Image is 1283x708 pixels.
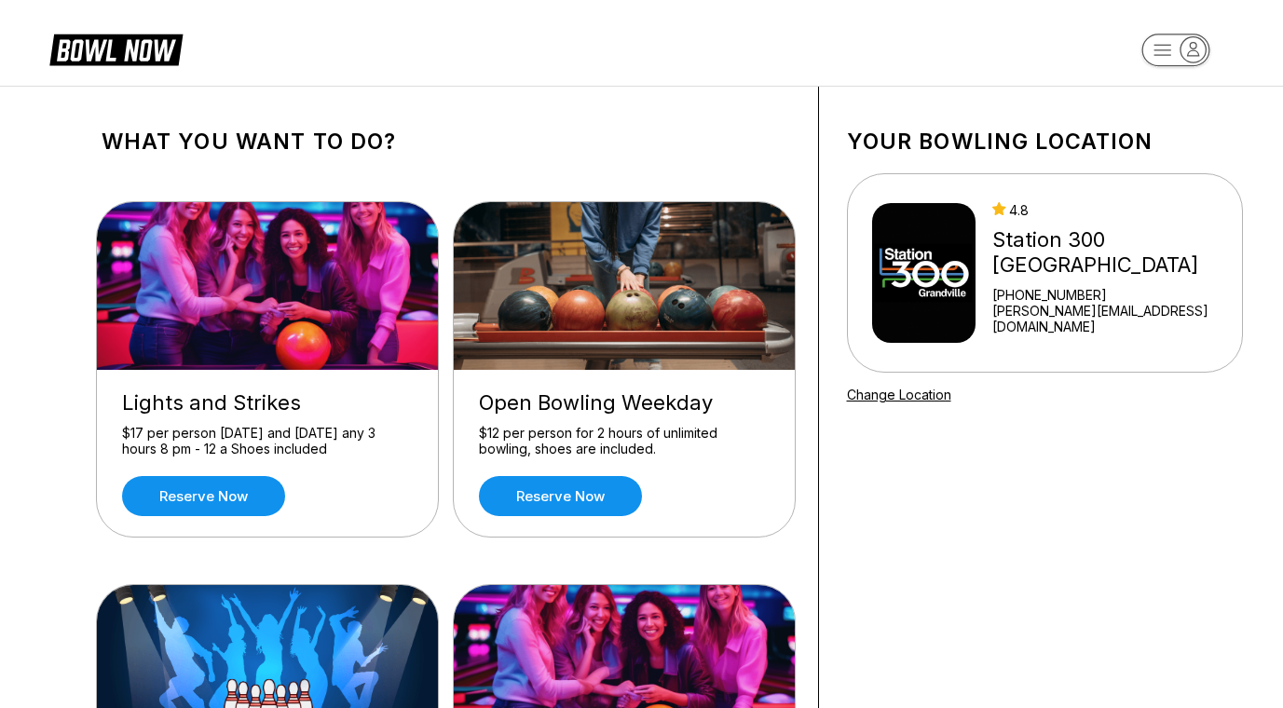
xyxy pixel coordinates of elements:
[122,390,413,415] div: Lights and Strikes
[992,227,1234,278] div: Station 300 [GEOGRAPHIC_DATA]
[992,303,1234,334] a: [PERSON_NAME][EMAIL_ADDRESS][DOMAIN_NAME]
[97,202,440,370] img: Lights and Strikes
[479,390,770,415] div: Open Bowling Weekday
[122,425,413,457] div: $17 per person [DATE] and [DATE] any 3 hours 8 pm - 12 a Shoes included
[992,287,1234,303] div: [PHONE_NUMBER]
[479,476,642,516] a: Reserve now
[872,203,976,343] img: Station 300 Grandville
[454,202,797,370] img: Open Bowling Weekday
[847,387,951,402] a: Change Location
[122,476,285,516] a: Reserve now
[479,425,770,457] div: $12 per person for 2 hours of unlimited bowling, shoes are included.
[102,129,790,155] h1: What you want to do?
[847,129,1243,155] h1: Your bowling location
[992,202,1234,218] div: 4.8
